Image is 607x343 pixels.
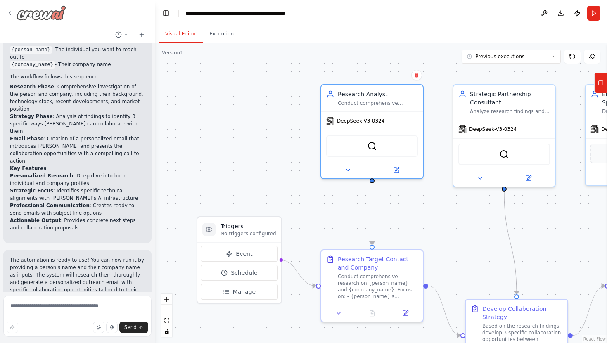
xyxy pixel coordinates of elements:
[10,166,47,171] strong: Key Features
[10,136,44,142] strong: Email Phase
[505,173,552,183] button: Open in side panel
[201,284,278,300] button: Manage
[197,216,282,304] div: TriggersNo triggers configuredEventScheduleManage
[338,273,418,300] div: Conduct comprehensive research on {person_name} and {company_name}. Focus on: - {person_name}'s p...
[10,218,61,223] strong: Actionable Output
[10,173,73,179] strong: Personalized Research
[338,255,418,272] div: Research Target Contact and Company
[453,84,556,187] div: Strategic Partnership ConsultantAnalyze research findings and develop 3 specific collaboration op...
[161,326,172,337] button: toggle interactivity
[482,305,562,321] div: Develop Collaboration Strategy
[10,135,145,165] li: : Creation of a personalized email that introduces [PERSON_NAME] and presents the collaboration o...
[411,70,422,80] button: Delete node
[368,183,376,245] g: Edge from 1cd23884-f9a1-493a-8106-d9220c9fb4b4 to 12ee26ff-5bc7-43ee-8959-b751924dd647
[135,30,148,40] button: Start a new chat
[185,9,309,17] nav: breadcrumb
[17,5,66,20] img: Logo
[161,294,172,337] div: React Flow controls
[236,250,252,258] span: Event
[10,114,53,119] strong: Strategy Phase
[355,308,390,318] button: No output available
[112,30,132,40] button: Switch to previous chat
[10,73,145,80] p: The workflow follows this sequence:
[10,83,145,113] li: : Comprehensive investigation of the person and company, including their background, technology s...
[573,282,605,340] g: Edge from 60d7a6f0-205d-4f1c-a156-1c2e40f52f47 to 51ebab46-1162-4343-877b-077f7b3d1bcf
[320,249,424,322] div: Research Target Contact and CompanyConduct comprehensive research on {person_name} and {company_n...
[201,246,278,262] button: Event
[201,265,278,281] button: Schedule
[337,118,384,124] span: DeepSeek-V3-0324
[10,217,145,232] li: : Provides concrete next steps and collaboration proposals
[93,322,104,333] button: Upload files
[462,50,561,64] button: Previous executions
[221,230,276,237] p: No triggers configured
[10,188,53,194] strong: Strategic Focus
[338,90,418,98] div: Research Analyst
[161,315,172,326] button: fit view
[10,46,52,54] code: {person_name}
[159,26,203,43] button: Visual Editor
[10,113,145,135] li: : Analysis of findings to identify 3 specific ways [PERSON_NAME] can collaborate with them
[161,305,172,315] button: zoom out
[373,165,420,175] button: Open in side panel
[203,26,240,43] button: Execution
[160,7,172,19] button: Hide left sidebar
[119,322,148,333] button: Send
[10,202,145,217] li: : Creates ready-to-send emails with subject line options
[10,256,145,301] p: The automation is ready to use! You can now run it by providing a person's name and their company...
[10,172,145,187] li: : Deep dive into both individual and company profiles
[10,61,145,68] li: - Their company name
[233,288,256,296] span: Manage
[10,84,54,90] strong: Research Phase
[221,222,276,230] h3: Triggers
[7,322,18,333] button: Improve this prompt
[162,50,183,56] div: Version 1
[106,322,118,333] button: Click to speak your automation idea
[499,149,509,159] img: SerplyWebSearchTool
[10,46,145,61] li: - The individual you want to reach out to
[124,324,137,331] span: Send
[10,203,90,208] strong: Professional Communication
[469,126,517,132] span: DeepSeek-V3-0324
[231,269,257,277] span: Schedule
[428,282,605,290] g: Edge from 12ee26ff-5bc7-43ee-8959-b751924dd647 to 51ebab46-1162-4343-877b-077f7b3d1bcf
[161,294,172,305] button: zoom in
[500,192,521,294] g: Edge from 72548a68-59dc-44bf-a47f-e1a590d3fd2a to 60d7a6f0-205d-4f1c-a156-1c2e40f52f47
[428,282,460,340] g: Edge from 12ee26ff-5bc7-43ee-8959-b751924dd647 to 60d7a6f0-205d-4f1c-a156-1c2e40f52f47
[338,100,418,106] div: Conduct comprehensive research on {person_name} and {company_name}, gathering detailed informatio...
[583,337,606,341] a: React Flow attribution
[391,308,420,318] button: Open in side panel
[367,141,377,151] img: SerpApiGoogleSearchTool
[10,61,55,69] code: {company_name}
[320,84,424,179] div: Research AnalystConduct comprehensive research on {person_name} and {company_name}, gathering det...
[280,256,316,290] g: Edge from triggers to 12ee26ff-5bc7-43ee-8959-b751924dd647
[475,53,524,60] span: Previous executions
[470,108,550,115] div: Analyze research findings and develop 3 specific collaboration opportunities between [PERSON_NAME...
[470,90,550,106] div: Strategic Partnership Consultant
[10,187,145,202] li: : Identifies specific technical alignments with [PERSON_NAME]'s AI infrastructure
